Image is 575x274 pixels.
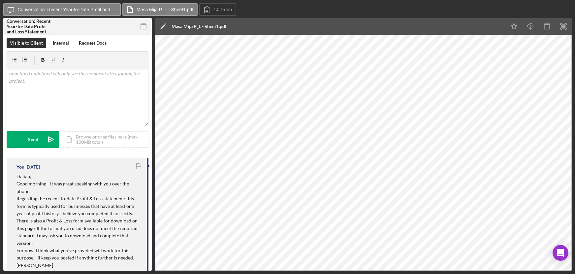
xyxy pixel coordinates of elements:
[213,7,232,12] label: 14. Form
[16,195,140,247] p: Regarding the recent-to-date Profit & Loss statement: this form is typically used for businesses ...
[16,173,140,180] p: Daliah,
[49,38,72,48] button: Internal
[553,245,568,261] div: Open Intercom Messenger
[7,131,59,148] button: Send
[16,247,140,262] p: For now, I think what you’ve provided will work for this purpose. I’ll keep you posted if anythin...
[25,164,40,170] time: 2025-08-22 17:50
[122,3,198,16] button: Masa Mija P_L - Sheet1.pdf
[172,24,227,29] div: Masa Mija P_L - Sheet1.pdf
[17,7,116,12] label: Conversation: Recent Year-to-Date Profit and Loss Statement (P&L) ([PERSON_NAME])
[3,3,121,16] button: Conversation: Recent Year-to-Date Profit and Loss Statement (P&L) ([PERSON_NAME])
[7,38,46,48] button: Visible to Client
[28,131,38,148] div: Send
[199,3,236,16] button: 14. Form
[16,180,140,195] p: Good morning—it was great speaking with you over the phone.
[16,262,140,269] p: [PERSON_NAME]
[79,38,107,48] div: Request Docs
[137,7,193,12] label: Masa Mija P_L - Sheet1.pdf
[53,38,69,48] div: Internal
[76,38,110,48] button: Request Docs
[10,38,43,48] div: Visible to Client
[7,19,53,34] div: Conversation: Recent Year-to-Date Profit and Loss Statement (P&L) ([PERSON_NAME])
[16,164,24,170] div: You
